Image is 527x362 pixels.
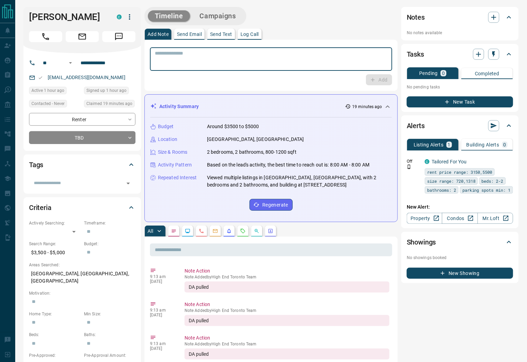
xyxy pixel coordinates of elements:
[29,290,135,296] p: Motivation:
[84,332,135,338] p: Baths:
[29,220,81,226] p: Actively Searching:
[425,159,430,164] div: condos.ca
[86,100,132,107] span: Claimed 19 minutes ago
[407,158,421,164] p: Off
[475,71,499,76] p: Completed
[29,262,135,268] p: Areas Searched:
[185,349,389,360] div: DA pulled
[250,199,293,211] button: Regenerate
[427,169,492,175] span: rent price range: 3150,5500
[226,228,232,234] svg: Listing Alerts
[207,174,392,189] p: Viewed multiple listings in [GEOGRAPHIC_DATA], [GEOGRAPHIC_DATA], with 2 bedrooms and 2 bathrooms...
[86,87,126,94] span: Signed up 1 hour ago
[29,268,135,287] p: [GEOGRAPHIC_DATA], [GEOGRAPHIC_DATA], [GEOGRAPHIC_DATA]
[207,149,297,156] p: 2 bedrooms, 2 bathrooms, 800-1200 sqft
[407,49,424,60] h2: Tasks
[448,142,451,147] p: 1
[199,228,204,234] svg: Calls
[407,30,513,36] p: No notes available
[419,71,438,76] p: Pending
[185,308,389,313] p: Note Added by High End Toronto Team
[407,96,513,107] button: New Task
[207,136,304,143] p: [GEOGRAPHIC_DATA], [GEOGRAPHIC_DATA]
[29,113,135,126] div: Renter
[29,131,135,144] div: TBD
[352,104,382,110] p: 19 minutes ago
[427,187,456,193] span: bathrooms: 2
[159,103,199,110] p: Activity Summary
[414,142,444,147] p: Listing Alerts
[241,32,259,37] p: Log Call
[84,100,135,109] div: Mon Sep 15 2025
[407,117,513,134] div: Alerts
[150,274,174,279] p: 9:13 am
[84,311,135,317] p: Min Size:
[29,156,135,173] div: Tags
[185,282,389,293] div: DA pulled
[84,241,135,247] p: Budget:
[427,178,476,184] span: size range: 720,1318
[432,159,467,164] a: Tailored For You
[462,187,511,193] span: parking spots min: 1
[150,308,174,313] p: 9:13 am
[158,123,174,130] p: Budget
[158,174,197,181] p: Repeated Interest
[66,59,75,67] button: Open
[29,87,81,96] div: Mon Sep 15 2025
[150,100,392,113] div: Activity Summary19 minutes ago
[467,142,499,147] p: Building Alerts
[407,268,513,279] button: New Showing
[407,82,513,92] p: No pending tasks
[207,161,369,169] p: Based on the lead's activity, the best time to reach out is: 8:00 AM - 8:00 AM
[442,71,445,76] p: 0
[158,136,177,143] p: Location
[407,46,513,63] div: Tasks
[407,213,442,224] a: Property
[442,213,478,224] a: Condos
[407,203,513,211] p: New Alert:
[29,352,81,359] p: Pre-Approved:
[185,315,389,326] div: DA pulled
[177,32,202,37] p: Send Email
[84,87,135,96] div: Mon Sep 15 2025
[84,220,135,226] p: Timeframe:
[148,229,153,234] p: All
[117,15,122,19] div: condos.ca
[66,31,99,42] span: Email
[185,267,389,275] p: Note Action
[268,228,273,234] svg: Agent Actions
[185,301,389,308] p: Note Action
[148,32,169,37] p: Add Note
[150,313,174,317] p: [DATE]
[207,123,259,130] p: Around $3500 to $5000
[123,179,133,188] button: Open
[185,334,389,342] p: Note Action
[185,228,190,234] svg: Lead Browsing Activity
[158,161,192,169] p: Activity Pattern
[102,31,135,42] span: Message
[407,237,436,248] h2: Showings
[29,11,106,22] h1: [PERSON_NAME]
[150,341,174,346] p: 9:13 am
[171,228,177,234] svg: Notes
[84,352,135,359] p: Pre-Approval Amount:
[407,255,513,261] p: No showings booked
[29,247,81,258] p: $3,500 - $5,000
[148,10,190,22] button: Timeline
[185,342,389,346] p: Note Added by High End Toronto Team
[193,10,243,22] button: Campaigns
[29,311,81,317] p: Home Type:
[213,228,218,234] svg: Emails
[478,213,513,224] a: Mr.Loft
[407,120,425,131] h2: Alerts
[29,332,81,338] p: Beds:
[29,241,81,247] p: Search Range:
[185,275,389,279] p: Note Added by High End Toronto Team
[31,87,64,94] span: Active 1 hour ago
[240,228,246,234] svg: Requests
[254,228,260,234] svg: Opportunities
[31,100,65,107] span: Contacted - Never
[407,12,425,23] h2: Notes
[407,234,513,250] div: Showings
[158,149,188,156] p: Size & Rooms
